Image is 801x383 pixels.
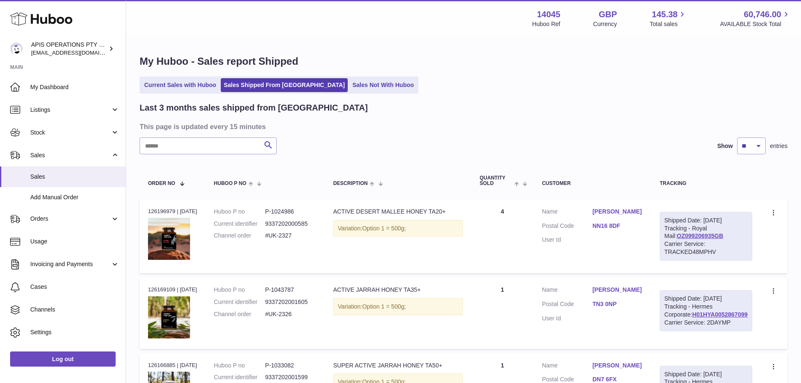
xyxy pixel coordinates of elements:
div: Currency [593,20,617,28]
span: Channels [30,306,119,314]
dt: User Id [542,314,592,322]
div: Shipped Date: [DATE] [664,370,748,378]
a: [PERSON_NAME] [592,362,643,370]
span: Settings [30,328,119,336]
strong: GBP [599,9,617,20]
dd: 9337202001605 [265,298,316,306]
span: 145.38 [652,9,677,20]
dt: Channel order [214,310,265,318]
dd: 9337202000585 [265,220,316,228]
label: Show [717,142,733,150]
img: gps_generated.png [148,218,190,260]
span: Listings [30,106,111,114]
span: Invoicing and Payments [30,260,111,268]
a: 145.38 Total sales [650,9,687,28]
div: SUPER ACTIVE JARRAH HONEY TA50+ [333,362,463,370]
span: My Dashboard [30,83,119,91]
h3: This page is updated every 15 minutes [140,122,785,131]
dt: Huboo P no [214,286,265,294]
div: APIS OPERATIONS PTY LTD, T/A HONEY FOR LIFE [31,41,107,57]
dd: P-1024986 [265,208,316,216]
div: Variation: [333,220,463,237]
dt: User Id [542,236,592,244]
div: ACTIVE DESERT MALLEE HONEY TA20+ [333,208,463,216]
span: AVAILABLE Stock Total [720,20,791,28]
strong: 14045 [537,9,560,20]
dt: Huboo P no [214,362,265,370]
span: Order No [148,181,175,186]
a: OZ099206935GB [677,232,724,239]
div: Shipped Date: [DATE] [664,217,748,225]
span: Orders [30,215,111,223]
div: Carrier Service: 2DAYMP [664,319,748,327]
a: Sales Shipped From [GEOGRAPHIC_DATA] [221,78,348,92]
a: TN3 0NP [592,300,643,308]
div: Tracking - Hermes Corporate: [660,290,752,331]
dt: Current identifier [214,373,265,381]
span: Usage [30,238,119,246]
a: NN16 8DF [592,222,643,230]
span: Add Manual Order [30,193,119,201]
span: Stock [30,129,111,137]
span: Sales [30,173,119,181]
a: H01HYA0052867099 [692,311,748,318]
dt: Name [542,208,592,218]
div: Variation: [333,298,463,315]
div: Tracking [660,181,752,186]
a: Log out [10,351,116,367]
a: 60,746.00 AVAILABLE Stock Total [720,9,791,28]
dt: Channel order [214,232,265,240]
img: gps_generated_427d5c89-fdee-492e-996b-f48b99894471.png [148,296,190,338]
span: Huboo P no [214,181,246,186]
dd: #UK-2326 [265,310,316,318]
h1: My Huboo - Sales report Shipped [140,55,788,68]
dd: P-1033082 [265,362,316,370]
div: Customer [542,181,643,186]
dt: Current identifier [214,220,265,228]
div: 126169109 | [DATE] [148,286,197,293]
dd: 9337202001599 [265,373,316,381]
span: entries [770,142,788,150]
div: 126196979 | [DATE] [148,208,197,215]
dd: #UK-2327 [265,232,316,240]
span: Option 1 = 500g; [362,303,406,310]
a: Current Sales with Huboo [141,78,219,92]
td: 1 [471,277,534,349]
span: 60,746.00 [744,9,781,20]
dt: Huboo P no [214,208,265,216]
div: Huboo Ref [532,20,560,28]
div: ACTIVE JARRAH HONEY TA35+ [333,286,463,294]
a: [PERSON_NAME] [592,286,643,294]
dd: P-1043787 [265,286,316,294]
span: Quantity Sold [480,175,512,186]
span: [EMAIL_ADDRESS][DOMAIN_NAME] [31,49,124,56]
span: Option 1 = 500g; [362,225,406,232]
dt: Name [542,286,592,296]
h2: Last 3 months sales shipped from [GEOGRAPHIC_DATA] [140,102,368,114]
dt: Name [542,362,592,372]
div: Shipped Date: [DATE] [664,295,748,303]
a: [PERSON_NAME] [592,208,643,216]
td: 4 [471,199,534,273]
div: 126166885 | [DATE] [148,362,197,369]
span: Sales [30,151,111,159]
dt: Postal Code [542,222,592,232]
div: Tracking - Royal Mail: [660,212,752,261]
span: Description [333,181,367,186]
img: internalAdmin-14045@internal.huboo.com [10,42,23,55]
dt: Postal Code [542,300,592,310]
a: Sales Not With Huboo [349,78,417,92]
span: Cases [30,283,119,291]
dt: Current identifier [214,298,265,306]
span: Total sales [650,20,687,28]
div: Carrier Service: TRACKED48MPHV [664,240,748,256]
